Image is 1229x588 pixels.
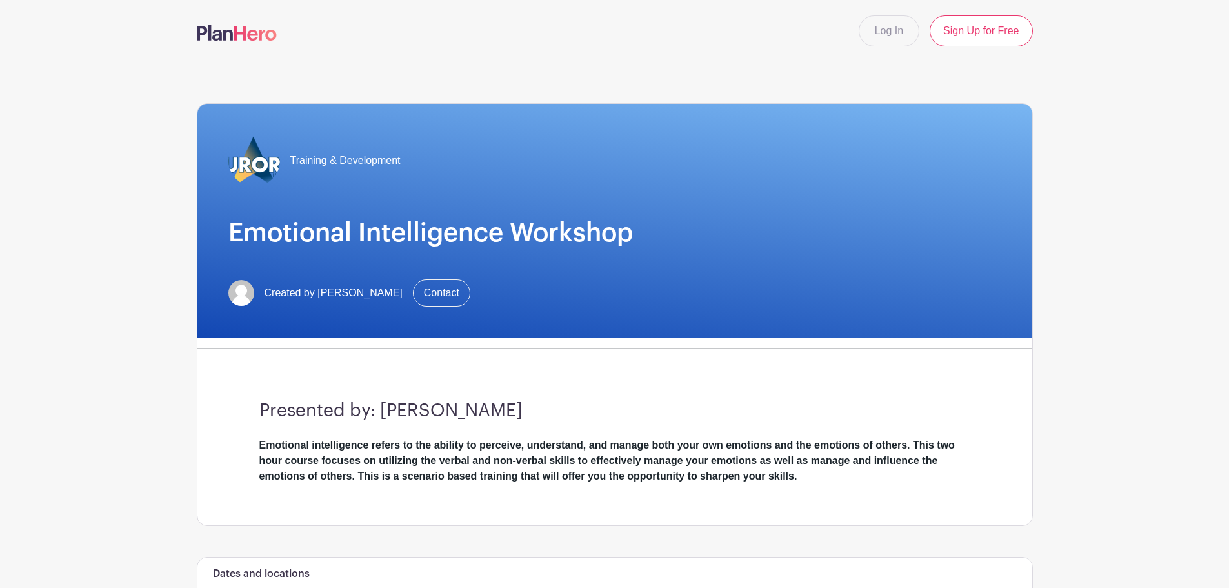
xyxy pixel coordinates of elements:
[859,15,919,46] a: Log In
[228,218,1001,248] h1: Emotional Intelligence Workshop
[259,400,970,422] h3: Presented by: [PERSON_NAME]
[213,568,310,580] h6: Dates and locations
[930,15,1032,46] a: Sign Up for Free
[197,25,277,41] img: logo-507f7623f17ff9eddc593b1ce0a138ce2505c220e1c5a4e2b4648c50719b7d32.svg
[413,279,470,307] a: Contact
[228,135,280,187] img: 2023_COA_Horiz_Logo_PMS_BlueStroke%204.png
[290,153,401,168] span: Training & Development
[228,280,254,306] img: default-ce2991bfa6775e67f084385cd625a349d9dcbb7a52a09fb2fda1e96e2d18dcdb.png
[265,285,403,301] span: Created by [PERSON_NAME]
[259,440,955,482] strong: Emotional intelligence refers to the ability to perceive, understand, and manage both your own em...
